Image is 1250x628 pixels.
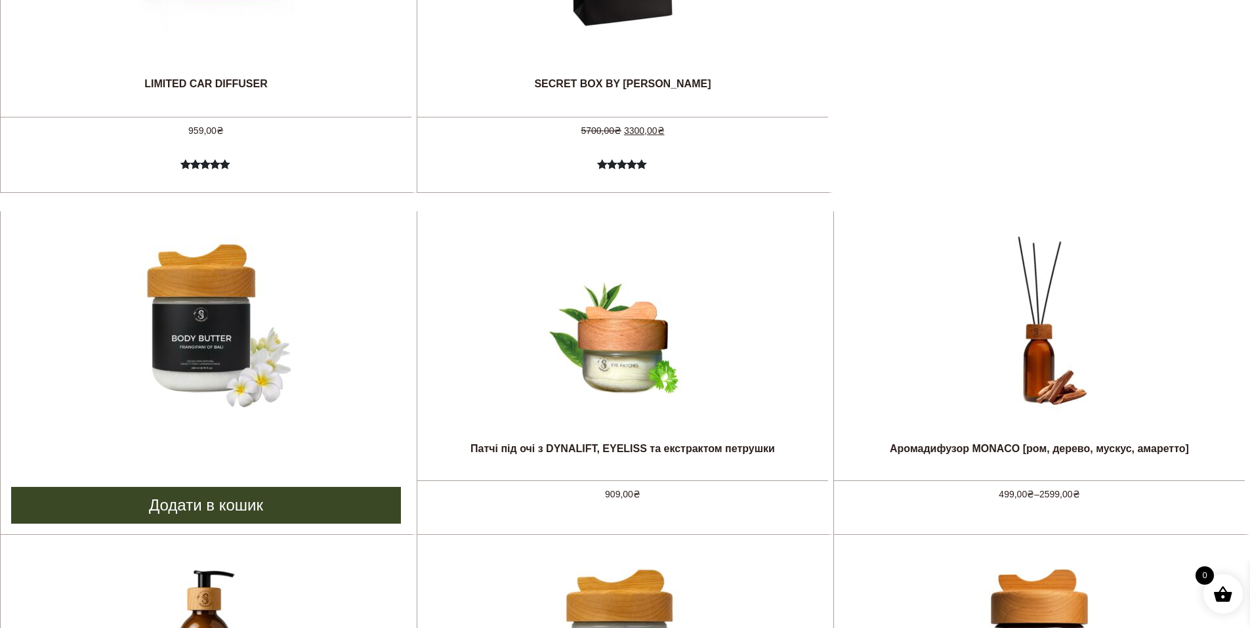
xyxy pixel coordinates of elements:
span: ₴ [1073,489,1080,499]
span: 499,00 [999,489,1034,499]
span: ₴ [1027,489,1034,499]
span: 959,00 [188,125,224,136]
span: Рейтинг з 5 на основі опитування покупців [597,156,648,249]
a: Патчі під очі з DYNALIFT, EYELISS та екстрактом петрушки Патчі під очі з DYNALIFT, EYELISS та екс... [470,211,775,480]
img: Аромадифузор MONACO [ром, дерево, мускус, амаретто] [941,224,1138,421]
span: 0 [1196,566,1214,585]
a: Додати в кошик: “Баттер для тіла FRANGIPANI OF BALI” [11,487,401,524]
span: 2599,00 [1039,489,1080,499]
div: Оцінено в 5.00 з 5 [597,156,648,172]
a: Аромадифузор MONACO [ром, дерево, мускус, амаретто] Аромадифузор MONACO [ром, дерево, мускус, ама... [890,211,1189,480]
span: 1 [180,156,232,186]
span: 909,00 [605,489,640,499]
div: LIMITED CAR DIFFUSER [108,77,304,104]
div: SECRET BOX BY [PERSON_NAME] [524,77,721,104]
span: 2 [597,156,648,186]
div: Аромадифузор MONACO [ром, дерево, мускус, амаретто] [890,442,1189,469]
span: ₴ [633,489,640,499]
span: ₴ [217,125,224,136]
img: Баттер для тіла FRANGIPANI OF BALI [108,224,304,421]
div: – [834,480,1245,513]
a: Баттер для тіла FRANGIPANI OF BALI [108,211,304,476]
div: Оцінено в 5.00 з 5 [180,156,232,172]
span: Рейтинг з 5 на основі опитування покупця [180,156,232,249]
span: 3300,00 [624,125,665,136]
span: ₴ [657,125,665,136]
span: ₴ [614,125,621,136]
img: Патчі під очі з DYNALIFT, EYELISS та екстрактом петрушки [524,224,721,421]
div: Патчі під очі з DYNALIFT, EYELISS та екстрактом петрушки [470,442,775,469]
span: 5700,00 [581,125,621,136]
